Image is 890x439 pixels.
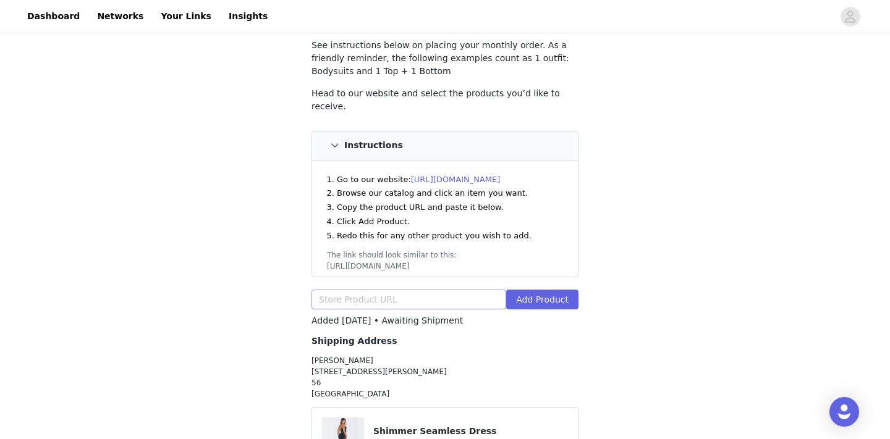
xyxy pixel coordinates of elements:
li: Browse our catalog and click an item you want. [337,187,557,199]
a: [URL][DOMAIN_NAME] [411,175,501,184]
p: See instructions below on placing your monthly order. As a friendly reminder, the following examp... [311,39,578,78]
p: [PERSON_NAME] [STREET_ADDRESS][PERSON_NAME] 56 [GEOGRAPHIC_DATA] [311,355,578,399]
span: Added [DATE] • Awaiting Shipment [311,316,463,325]
h4: Instructions [344,141,403,151]
a: Insights [221,2,275,30]
a: Your Links [153,2,219,30]
button: Add Product [506,290,578,309]
a: Networks [90,2,151,30]
li: Click Add Product. [337,215,557,228]
div: avatar [844,7,856,27]
a: Dashboard [20,2,87,30]
div: [URL][DOMAIN_NAME] [327,261,563,272]
div: The link should look similar to this: [327,249,563,261]
h4: Shipping Address [311,335,578,348]
li: Redo this for any other product you wish to add. [337,230,557,242]
input: Store Product URL [311,290,506,309]
li: Go to our website: [337,174,557,186]
p: Head to our website and select the products you’d like to receive. [311,87,578,113]
li: Copy the product URL and paste it below. [337,201,557,214]
div: Open Intercom Messenger [829,397,859,427]
h4: Shimmer Seamless Dress [373,425,568,438]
